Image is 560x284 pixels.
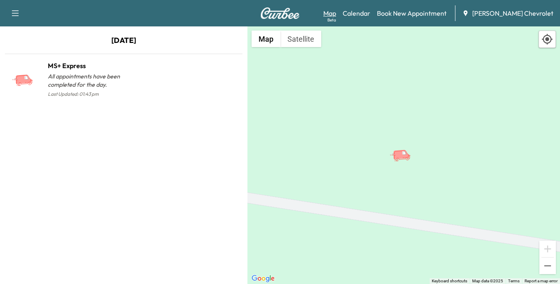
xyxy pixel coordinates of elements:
[48,89,124,99] p: Last Updated: 01:43 pm
[249,273,277,284] a: Open this area in Google Maps (opens a new window)
[48,72,124,89] p: All appointments have been completed for the day.
[539,258,556,274] button: Zoom out
[249,273,277,284] img: Google
[525,279,558,283] a: Report a map error
[472,279,503,283] span: Map data ©2025
[48,61,124,71] h1: MS+ Express
[260,7,300,19] img: Curbee Logo
[343,8,370,18] a: Calendar
[539,241,556,257] button: Zoom in
[280,31,321,47] button: Show satellite imagery
[377,8,447,18] a: Book New Appointment
[472,8,553,18] span: [PERSON_NAME] Chevrolet
[327,17,336,23] div: Beta
[323,8,336,18] a: MapBeta
[508,279,520,283] a: Terms (opens in new tab)
[432,278,467,284] button: Keyboard shortcuts
[252,31,280,47] button: Show street map
[389,141,418,155] gmp-advanced-marker: MS+ Express
[539,31,556,48] div: Recenter map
